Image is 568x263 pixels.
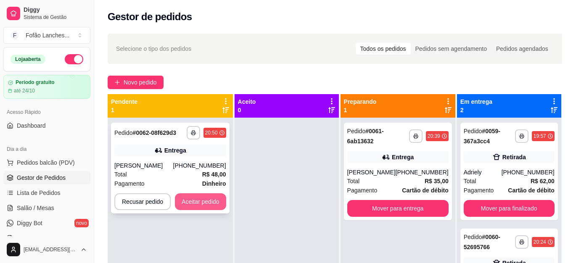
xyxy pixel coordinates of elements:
[114,193,171,210] button: Recusar pedido
[65,54,83,64] button: Alterar Status
[411,43,491,55] div: Pedidos sem agendamento
[464,128,500,145] strong: # 0059-367a3cc4
[464,234,482,240] span: Pedido
[3,3,90,24] a: DiggySistema de Gestão
[3,156,90,169] button: Pedidos balcão (PDV)
[173,161,226,170] div: [PHONE_NUMBER]
[460,97,492,106] p: Em entrega
[111,106,137,114] p: 1
[202,171,226,178] strong: R$ 48,00
[202,180,226,187] strong: Dinheiro
[508,187,554,194] strong: Cartão de débito
[238,97,256,106] p: Aceito
[502,168,555,176] div: [PHONE_NUMBER]
[164,146,186,155] div: Entrega
[14,87,35,94] article: até 24/10
[114,170,127,179] span: Total
[17,174,66,182] span: Gestor de Pedidos
[347,176,360,186] span: Total
[3,119,90,132] a: Dashboard
[428,133,440,139] div: 20:39
[108,10,192,24] h2: Gestor de pedidos
[11,31,19,39] span: F
[17,219,42,227] span: Diggy Bot
[402,187,448,194] strong: Cartão de débito
[17,234,29,242] span: KDS
[16,79,55,86] article: Período gratuito
[344,106,377,114] p: 1
[460,106,492,114] p: 2
[464,234,500,250] strong: # 0060-52695766
[425,178,449,184] strong: R$ 35,00
[347,186,378,195] span: Pagamento
[344,97,377,106] p: Preparando
[11,55,45,64] div: Loja aberta
[3,231,90,245] a: KDS
[3,171,90,184] a: Gestor de Pedidos
[356,43,411,55] div: Todos os pedidos
[464,186,494,195] span: Pagamento
[347,128,384,145] strong: # 0061-6ab13632
[3,186,90,200] a: Lista de Pedidos
[464,168,502,176] div: Adriely
[205,129,218,136] div: 20:50
[347,168,396,176] div: [PERSON_NAME]
[175,193,226,210] button: Aceitar pedido
[114,161,173,170] div: [PERSON_NAME]
[534,239,546,245] div: 20:24
[17,121,46,130] span: Dashboard
[17,158,75,167] span: Pedidos balcão (PDV)
[347,128,366,134] span: Pedido
[24,14,87,21] span: Sistema de Gestão
[396,168,449,176] div: [PHONE_NUMBER]
[238,106,256,114] p: 0
[3,216,90,230] a: Diggy Botnovo
[3,201,90,215] a: Salão / Mesas
[114,179,145,188] span: Pagamento
[108,76,164,89] button: Novo pedido
[124,78,157,87] span: Novo pedido
[464,128,482,134] span: Pedido
[3,105,90,119] div: Acesso Rápido
[491,43,553,55] div: Pedidos agendados
[24,246,77,253] span: [EMAIL_ADDRESS][DOMAIN_NAME]
[3,27,90,44] button: Select a team
[531,178,555,184] strong: R$ 62,00
[17,189,61,197] span: Lista de Pedidos
[502,153,526,161] div: Retirada
[3,75,90,99] a: Período gratuitoaté 24/10
[111,97,137,106] p: Pendente
[3,142,90,156] div: Dia a dia
[3,239,90,260] button: [EMAIL_ADDRESS][DOMAIN_NAME]
[534,133,546,139] div: 19:57
[24,6,87,14] span: Diggy
[464,176,476,186] span: Total
[116,44,191,53] span: Selecione o tipo dos pedidos
[17,204,54,212] span: Salão / Mesas
[347,200,449,217] button: Mover para entrega
[392,153,414,161] div: Entrega
[133,129,177,136] strong: # 0062-08f629d3
[464,200,555,217] button: Mover para finalizado
[114,129,133,136] span: Pedido
[26,31,69,39] div: Fofão Lanches ...
[114,79,120,85] span: plus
